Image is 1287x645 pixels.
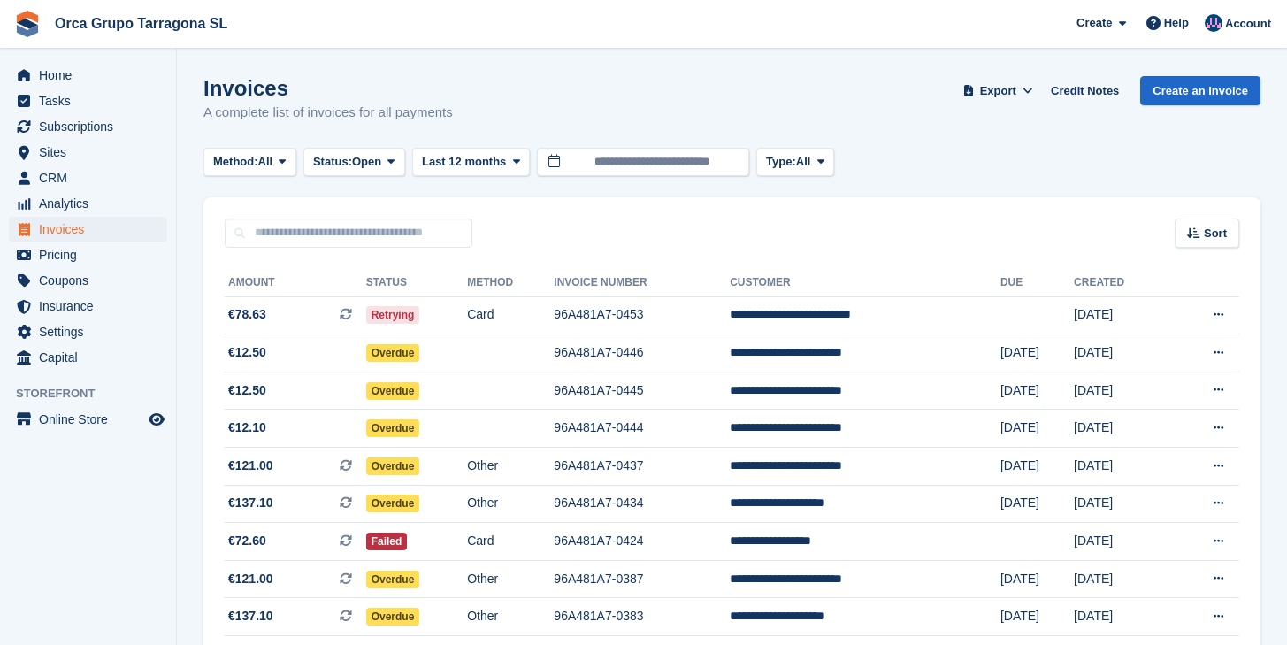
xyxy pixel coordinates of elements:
a: Create an Invoice [1140,76,1260,105]
td: 96A481A7-0444 [554,410,730,448]
td: 96A481A7-0424 [554,523,730,561]
button: Export [959,76,1037,105]
p: A complete list of invoices for all payments [203,103,453,123]
span: Failed [366,533,408,550]
span: €72.60 [228,532,266,550]
td: 96A481A7-0445 [554,372,730,410]
button: Last 12 months [412,148,530,177]
button: Type: All [756,148,834,177]
td: [DATE] [1074,296,1169,334]
td: [DATE] [1074,334,1169,372]
span: Home [39,63,145,88]
span: Online Store [39,407,145,432]
span: Export [980,82,1016,100]
th: Status [366,269,468,297]
td: 96A481A7-0383 [554,598,730,636]
td: [DATE] [1074,372,1169,410]
span: Sort [1204,225,1227,242]
button: Status: Open [303,148,405,177]
td: [DATE] [1074,410,1169,448]
img: ADMIN MANAGMENT [1205,14,1222,32]
td: 96A481A7-0434 [554,485,730,523]
td: [DATE] [1074,448,1169,486]
span: Settings [39,319,145,344]
span: Sites [39,140,145,165]
th: Created [1074,269,1169,297]
td: 96A481A7-0387 [554,560,730,598]
a: menu [9,165,167,190]
td: Card [467,523,554,561]
td: [DATE] [1000,598,1074,636]
span: €12.50 [228,381,266,400]
span: Last 12 months [422,153,506,171]
td: Other [467,598,554,636]
span: Overdue [366,457,420,475]
span: €137.10 [228,494,273,512]
img: stora-icon-8386f47178a22dfd0bd8f6a31ec36ba5ce8667c1dd55bd0f319d3a0aa187defe.svg [14,11,41,37]
span: Overdue [366,495,420,512]
span: Insurance [39,294,145,319]
td: [DATE] [1000,372,1074,410]
span: €137.10 [228,607,273,626]
span: Analytics [39,191,145,216]
span: Status: [313,153,352,171]
a: menu [9,242,167,267]
span: Invoices [39,217,145,242]
span: CRM [39,165,145,190]
span: Pricing [39,242,145,267]
td: [DATE] [1074,598,1169,636]
a: Credit Notes [1044,76,1126,105]
td: [DATE] [1000,485,1074,523]
span: Overdue [366,571,420,588]
h1: Invoices [203,76,453,100]
span: Type: [766,153,796,171]
span: Open [352,153,381,171]
span: Overdue [366,382,420,400]
a: menu [9,407,167,432]
span: All [796,153,811,171]
th: Invoice Number [554,269,730,297]
span: Coupons [39,268,145,293]
td: 96A481A7-0446 [554,334,730,372]
span: €12.10 [228,418,266,437]
span: Capital [39,345,145,370]
span: €12.50 [228,343,266,362]
span: Overdue [366,608,420,626]
a: menu [9,294,167,319]
span: Storefront [16,385,176,403]
a: menu [9,114,167,139]
span: €121.00 [228,457,273,475]
button: Method: All [203,148,296,177]
td: Other [467,485,554,523]
a: Preview store [146,409,167,430]
span: Help [1164,14,1189,32]
span: Tasks [39,88,145,113]
td: [DATE] [1000,410,1074,448]
td: [DATE] [1000,448,1074,486]
span: Subscriptions [39,114,145,139]
td: 96A481A7-0437 [554,448,730,486]
a: menu [9,319,167,344]
span: Method: [213,153,258,171]
a: menu [9,63,167,88]
td: 96A481A7-0453 [554,296,730,334]
td: [DATE] [1074,523,1169,561]
th: Method [467,269,554,297]
td: [DATE] [1074,560,1169,598]
th: Customer [730,269,1000,297]
th: Amount [225,269,366,297]
td: Card [467,296,554,334]
span: Account [1225,15,1271,33]
a: menu [9,345,167,370]
th: Due [1000,269,1074,297]
a: menu [9,88,167,113]
a: menu [9,140,167,165]
td: [DATE] [1000,560,1074,598]
td: Other [467,448,554,486]
span: Overdue [366,344,420,362]
a: Orca Grupo Tarragona SL [48,9,234,38]
span: All [258,153,273,171]
a: menu [9,191,167,216]
td: [DATE] [1074,485,1169,523]
span: €121.00 [228,570,273,588]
